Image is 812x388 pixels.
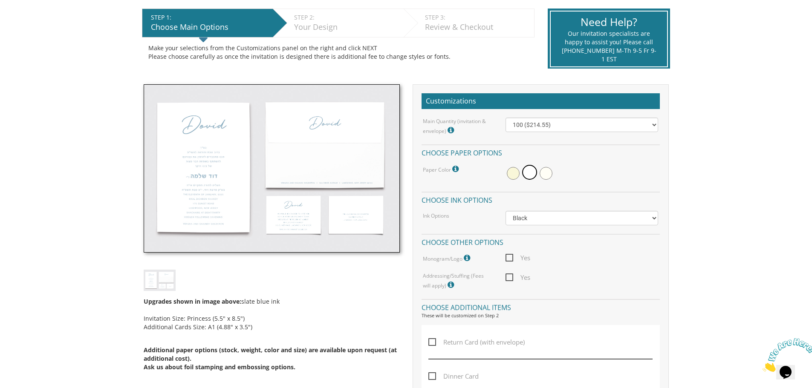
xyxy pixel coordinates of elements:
[144,291,400,386] div: slate blue ink Invitation Size: Princess (5.5" x 8.5") Additional Cards Size: A1 (4.88" x 3.5")
[3,3,56,37] img: Chat attention grabber
[423,253,472,264] label: Monogram/Logo
[144,346,397,362] span: Additional paper options (stock, weight, color and size) are available upon request (at additiona...
[422,144,660,159] h4: Choose paper options
[428,371,479,382] span: Dinner Card
[422,192,660,207] h4: Choose ink options
[151,22,269,33] div: Choose Main Options
[425,13,530,22] div: STEP 3:
[423,272,493,290] label: Addressing/Stuffing (Fees will apply)
[506,272,530,283] span: Yes
[423,118,493,136] label: Main Quantity (invitation & envelope)
[422,312,660,319] div: These will be customized on Step 2
[148,44,528,61] div: Make your selections from the Customizations panel on the right and click NEXT Please choose care...
[506,253,530,263] span: Yes
[561,29,656,63] div: Our invitation specialists are happy to assist you! Please call [PHONE_NUMBER] M-Th 9-5 Fr 9-1 EST
[294,22,399,33] div: Your Design
[759,335,812,375] iframe: chat widget
[144,270,176,290] img: bminv-thumb-1.jpg
[144,84,400,253] img: bminv-thumb-1.jpg
[422,93,660,109] h2: Customizations
[151,13,269,22] div: STEP 1:
[144,297,241,305] span: Upgrades shown in image above:
[425,22,530,33] div: Review & Checkout
[422,299,660,314] h4: Choose additional items
[423,164,461,175] label: Paper Color
[561,14,656,30] div: Need Help?
[423,212,449,219] label: Ink Options
[144,363,295,371] span: Ask us about foil stamping and embossing options.
[294,13,399,22] div: STEP 2:
[422,234,660,249] h4: Choose other options
[428,337,525,348] span: Return Card (with envelope)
